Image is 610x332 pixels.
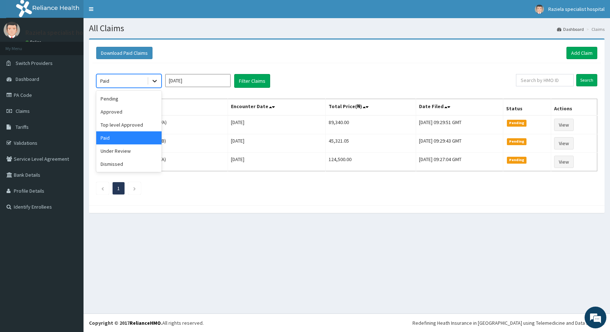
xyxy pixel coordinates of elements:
[96,157,162,171] div: Dismissed
[16,124,29,130] span: Tariffs
[16,108,30,114] span: Claims
[89,24,605,33] h1: All Claims
[97,153,228,171] td: [PERSON_NAME] (OET/10029/A)
[97,99,228,116] th: Name
[228,115,325,134] td: [DATE]
[228,134,325,153] td: [DATE]
[234,74,270,88] button: Filter Claims
[554,137,574,149] a: View
[25,29,99,36] p: Raziela specialist hospital
[557,26,584,32] a: Dashboard
[416,99,503,116] th: Date Filed
[96,144,162,157] div: Under Review
[130,320,161,326] a: RelianceHMO
[119,4,137,21] div: Minimize live chat window
[97,115,228,134] td: [PERSON_NAME] (XPO/10013/A)
[25,40,43,45] a: Online
[507,157,527,163] span: Pending
[416,115,503,134] td: [DATE] 09:29:51 GMT
[16,76,39,82] span: Dashboard
[117,185,120,192] a: Page 1 is your current page
[325,115,416,134] td: 89,340.00
[507,120,527,126] span: Pending
[325,134,416,153] td: 45,321.05
[325,153,416,171] td: 124,500.00
[38,41,122,50] div: Chat with us now
[165,74,231,87] input: Select Month and Year
[89,320,162,326] strong: Copyright © 2017 .
[535,5,544,14] img: User Image
[4,198,138,224] textarea: Type your message and hit 'Enter'
[96,105,162,118] div: Approved
[16,60,53,66] span: Switch Providers
[412,319,605,327] div: Redefining Heath Insurance in [GEOGRAPHIC_DATA] using Telemedicine and Data Science!
[97,134,228,153] td: [PERSON_NAME] (RLD/10005/B)
[96,118,162,131] div: Top level Approved
[548,6,605,12] span: Raziela specialist hospital
[503,99,551,116] th: Status
[325,99,416,116] th: Total Price(₦)
[100,77,109,85] div: Paid
[4,22,20,38] img: User Image
[566,47,597,59] a: Add Claim
[416,153,503,171] td: [DATE] 09:27:04 GMT
[551,99,597,116] th: Actions
[42,91,100,165] span: We're online!
[554,119,574,131] a: View
[101,185,104,192] a: Previous page
[13,36,29,54] img: d_794563401_company_1708531726252_794563401
[96,92,162,105] div: Pending
[507,138,527,145] span: Pending
[554,156,574,168] a: View
[585,26,605,32] li: Claims
[84,313,610,332] footer: All rights reserved.
[96,131,162,144] div: Paid
[516,74,574,86] input: Search by HMO ID
[576,74,597,86] input: Search
[416,134,503,153] td: [DATE] 09:29:43 GMT
[96,47,152,59] button: Download Paid Claims
[228,99,325,116] th: Encounter Date
[228,153,325,171] td: [DATE]
[133,185,136,192] a: Next page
